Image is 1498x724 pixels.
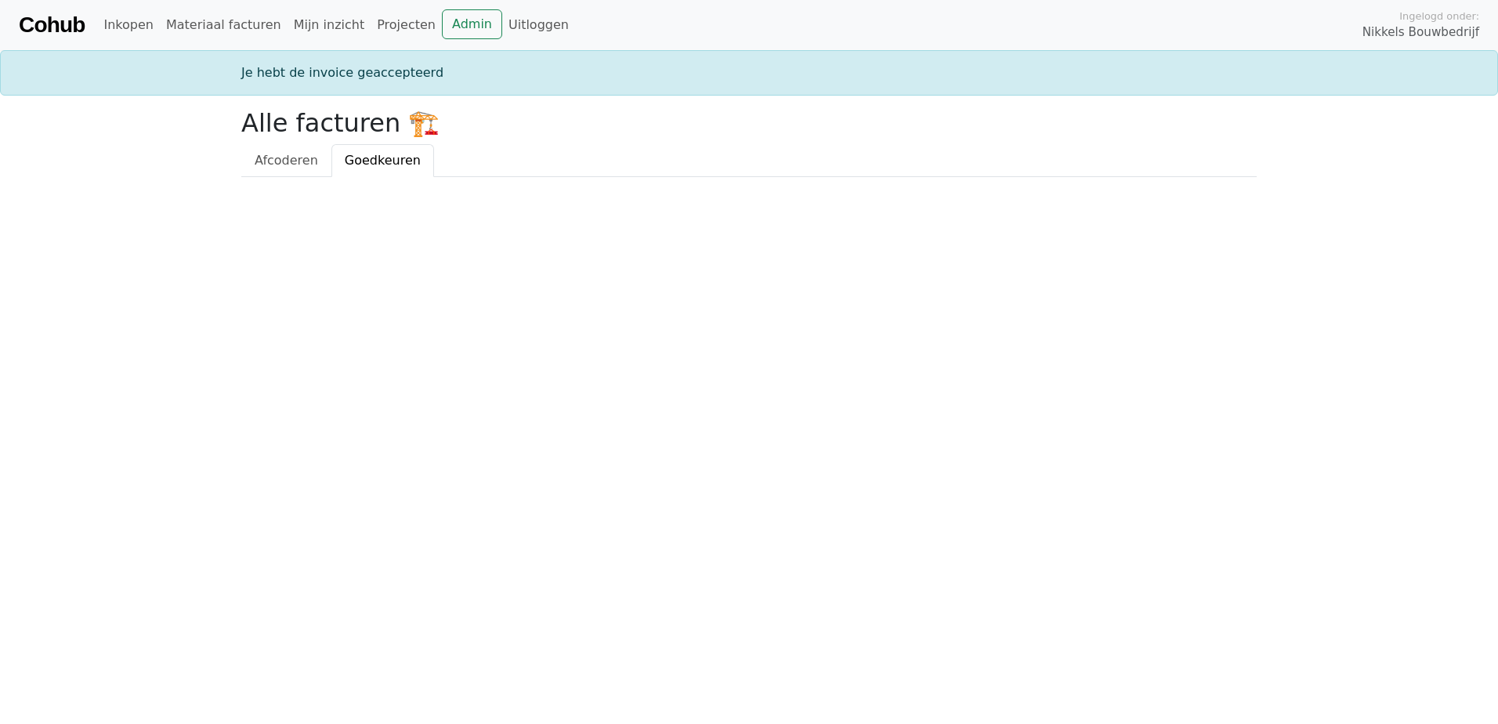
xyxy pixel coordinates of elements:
[97,9,159,41] a: Inkopen
[1399,9,1479,24] span: Ingelogd onder:
[502,9,575,41] a: Uitloggen
[241,144,331,177] a: Afcoderen
[288,9,371,41] a: Mijn inzicht
[19,6,85,44] a: Cohub
[255,153,318,168] span: Afcoderen
[232,63,1266,82] div: Je hebt de invoice geaccepteerd
[331,144,434,177] a: Goedkeuren
[160,9,288,41] a: Materiaal facturen
[442,9,502,39] a: Admin
[345,153,421,168] span: Goedkeuren
[241,108,1257,138] h2: Alle facturen 🏗️
[1362,24,1479,42] span: Nikkels Bouwbedrijf
[371,9,442,41] a: Projecten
